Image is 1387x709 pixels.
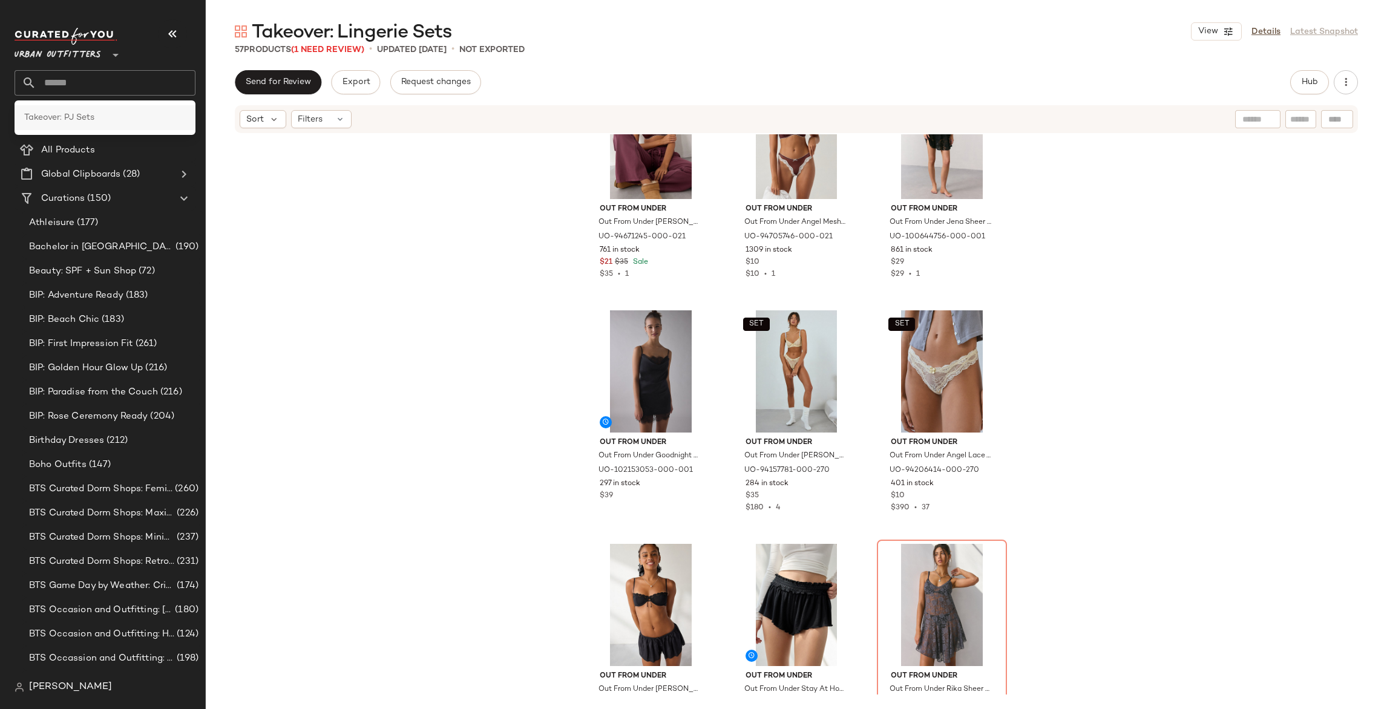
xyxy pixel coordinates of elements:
[29,627,174,641] span: BTS Occasion and Outfitting: Homecoming Dresses
[744,232,833,243] span: UO-94705746-000-021
[891,491,905,502] span: $10
[29,531,174,544] span: BTS Curated Dorm Shops: Minimalist
[736,310,857,433] img: 94157781_270_b
[172,603,198,617] span: (180)
[29,240,173,254] span: Bachelor in [GEOGRAPHIC_DATA]: LP
[598,465,693,476] span: UO-102153053-000-001
[29,555,174,569] span: BTS Curated Dorm Shops: Retro+ Boho
[890,217,992,228] span: Out From Under Jena Sheer Lace Halter Slip in Black, Women's at Urban Outfitters
[746,479,789,489] span: 284 in stock
[29,579,174,593] span: BTS Game Day by Weather: Crisp & Cozy
[764,504,776,512] span: •
[891,257,904,268] span: $29
[749,320,764,328] span: SET
[29,458,87,472] span: Boho Outfits
[600,245,640,256] span: 761 in stock
[631,258,648,266] span: Sale
[746,504,764,512] span: $180
[904,270,916,278] span: •
[123,289,148,302] span: (183)
[881,544,1003,666] img: 99367997_003_b
[298,113,323,126] span: Filters
[891,245,933,256] span: 861 in stock
[246,113,264,126] span: Sort
[136,264,155,278] span: (72)
[613,270,625,278] span: •
[772,270,775,278] span: 1
[910,504,922,512] span: •
[598,217,701,228] span: Out From Under [PERSON_NAME] Mesh Underwire Bra in Chocolate, Women's at Urban Outfitters
[590,544,712,666] img: 99943722_001_b
[890,684,992,695] span: Out From Under Rika Sheer Floral Lace Slip in Charcoal, Women's at Urban Outfitters
[29,385,158,399] span: BIP: Paradise from the Couch
[104,434,128,448] span: (212)
[776,504,781,512] span: 4
[888,318,915,331] button: SET
[143,361,167,375] span: (216)
[174,531,198,544] span: (237)
[459,44,525,56] p: Not Exported
[74,216,98,230] span: (177)
[746,204,848,215] span: Out From Under
[29,482,172,496] span: BTS Curated Dorm Shops: Feminine
[235,44,364,56] div: Products
[133,337,157,351] span: (261)
[174,579,198,593] span: (174)
[1251,25,1280,38] a: Details
[600,491,613,502] span: $39
[744,217,847,228] span: Out From Under Angel Mesh Lace Trim Thong in Chocolate, Women's at Urban Outfitters
[743,318,770,331] button: SET
[15,41,101,63] span: Urban Outfitters
[890,451,992,462] span: Out From Under Angel Lace Thong in Light Yellow, Women's at Urban Outfitters
[291,45,364,54] span: (1 Need Review)
[746,257,759,268] span: $10
[173,240,198,254] span: (190)
[451,42,454,57] span: •
[15,682,24,692] img: svg%3e
[29,264,136,278] span: Beauty: SPF + Sun Shop
[890,465,979,476] span: UO-94206414-000-270
[759,270,772,278] span: •
[891,504,910,512] span: $390
[744,451,847,462] span: Out From Under [PERSON_NAME] [PERSON_NAME] in Light Yellow, Women's at Urban Outfitters
[600,437,702,448] span: Out From Under
[235,70,321,94] button: Send for Review
[174,555,198,569] span: (231)
[158,385,182,399] span: (216)
[615,257,628,268] span: $35
[29,680,112,694] span: [PERSON_NAME]
[891,270,904,278] span: $29
[174,627,198,641] span: (124)
[29,652,174,665] span: BTS Occassion and Outfitting: Campus Lounge
[744,465,830,476] span: UO-94157781-000-270
[369,42,372,57] span: •
[894,320,909,328] span: SET
[29,337,133,351] span: BIP: First Impression Fit
[235,25,247,38] img: svg%3e
[41,168,120,181] span: Global Clipboards
[174,506,198,520] span: (226)
[746,671,848,682] span: Out From Under
[916,270,920,278] span: 1
[29,434,104,448] span: Birthday Dresses
[736,544,857,666] img: 102022977_001_b
[29,216,74,230] span: Athleisure
[390,70,481,94] button: Request changes
[15,28,117,45] img: cfy_white_logo.C9jOOHJF.svg
[598,232,686,243] span: UO-94671245-000-021
[1290,70,1329,94] button: Hub
[148,410,174,423] span: (204)
[1198,27,1218,36] span: View
[172,482,198,496] span: (260)
[881,310,1003,433] img: 94206414_270_b
[41,143,95,157] span: All Products
[401,77,471,87] span: Request changes
[891,671,993,682] span: Out From Under
[29,361,143,375] span: BIP: Golden Hour Glow Up
[598,451,701,462] span: Out From Under Goodnight Kiss Lace Trim Cowl Neck Satin Slip in Black, Women's at Urban Outfitters
[235,45,244,54] span: 57
[341,77,370,87] span: Export
[922,504,930,512] span: 37
[39,119,87,133] span: Dashboard
[600,270,613,278] span: $35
